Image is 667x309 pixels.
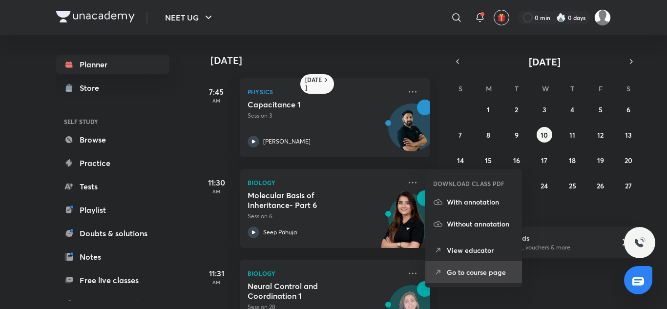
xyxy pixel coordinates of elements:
abbr: September 27, 2025 [625,181,632,190]
abbr: September 13, 2025 [625,130,632,140]
img: unacademy [376,190,430,258]
button: September 26, 2025 [593,178,608,193]
button: [DATE] [464,55,625,68]
h5: Neural Control and Coordination 1 [248,281,369,301]
img: Richa Kumar [594,9,611,26]
a: Notes [56,247,169,267]
abbr: September 17, 2025 [541,156,547,165]
abbr: September 15, 2025 [485,156,492,165]
abbr: September 12, 2025 [597,130,604,140]
abbr: September 26, 2025 [597,181,604,190]
button: September 19, 2025 [593,152,608,168]
button: September 3, 2025 [537,102,552,117]
h6: [DATE] [305,76,322,92]
a: Playlist [56,200,169,220]
abbr: September 20, 2025 [625,156,632,165]
p: Without annotation [447,219,514,229]
img: Avatar [389,109,436,156]
h6: SELF STUDY [56,113,169,130]
span: [DATE] [529,55,561,68]
button: September 1, 2025 [480,102,496,117]
abbr: September 2, 2025 [515,105,518,114]
button: September 16, 2025 [509,152,524,168]
abbr: September 9, 2025 [515,130,519,140]
abbr: September 8, 2025 [486,130,490,140]
p: Seep Pahuja [263,228,297,237]
h4: [DATE] [210,55,440,66]
button: September 9, 2025 [509,127,524,143]
button: September 11, 2025 [564,127,580,143]
abbr: September 16, 2025 [513,156,520,165]
a: Browse [56,130,169,149]
p: Win a laptop, vouchers & more [488,243,608,252]
button: September 25, 2025 [564,178,580,193]
abbr: September 14, 2025 [457,156,464,165]
abbr: Tuesday [515,84,519,93]
abbr: September 19, 2025 [597,156,604,165]
button: NEET UG [159,8,220,27]
p: Session 3 [248,111,401,120]
h5: Molecular Basis of Inheritance- Part 6 [248,190,369,210]
a: Doubts & solutions [56,224,169,243]
button: September 27, 2025 [621,178,636,193]
abbr: Friday [599,84,603,93]
abbr: September 7, 2025 [459,130,462,140]
p: AM [197,188,236,194]
div: Store [80,82,105,94]
abbr: September 11, 2025 [569,130,575,140]
p: With annotation [447,197,514,207]
button: September 5, 2025 [593,102,608,117]
abbr: September 1, 2025 [487,105,490,114]
h5: 11:31 [197,268,236,279]
p: AM [197,98,236,103]
a: Store [56,78,169,98]
button: September 24, 2025 [537,178,552,193]
abbr: September 18, 2025 [569,156,576,165]
p: [PERSON_NAME] [263,137,311,146]
abbr: September 10, 2025 [541,130,548,140]
abbr: September 6, 2025 [626,105,630,114]
h5: 11:30 [197,177,236,188]
abbr: Saturday [626,84,630,93]
p: Session 6 [248,212,401,221]
p: Go to course page [447,267,514,277]
h6: DOWNLOAD CLASS PDF [433,179,505,188]
button: September 12, 2025 [593,127,608,143]
a: Practice [56,153,169,173]
button: September 14, 2025 [453,152,468,168]
abbr: Monday [486,84,492,93]
button: September 6, 2025 [621,102,636,117]
button: September 17, 2025 [537,152,552,168]
abbr: September 25, 2025 [569,181,576,190]
abbr: September 3, 2025 [542,105,546,114]
p: Biology [248,177,401,188]
p: Physics [248,86,401,98]
p: Biology [248,268,401,279]
a: Planner [56,55,169,74]
button: September 15, 2025 [480,152,496,168]
abbr: Sunday [459,84,462,93]
img: streak [556,13,566,22]
h6: Refer friends [488,233,608,243]
button: September 13, 2025 [621,127,636,143]
p: View educator [447,245,514,255]
p: AM [197,279,236,285]
button: September 8, 2025 [480,127,496,143]
abbr: Wednesday [542,84,549,93]
a: Company Logo [56,11,135,25]
button: September 20, 2025 [621,152,636,168]
a: Free live classes [56,270,169,290]
a: Tests [56,177,169,196]
button: September 7, 2025 [453,127,468,143]
img: ttu [634,237,646,248]
button: September 2, 2025 [509,102,524,117]
h5: 7:45 [197,86,236,98]
button: avatar [494,10,509,25]
abbr: Thursday [570,84,574,93]
abbr: September 24, 2025 [541,181,548,190]
abbr: September 4, 2025 [570,105,574,114]
h5: Capacitance 1 [248,100,369,109]
abbr: September 5, 2025 [599,105,603,114]
button: September 4, 2025 [564,102,580,117]
button: September 18, 2025 [564,152,580,168]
